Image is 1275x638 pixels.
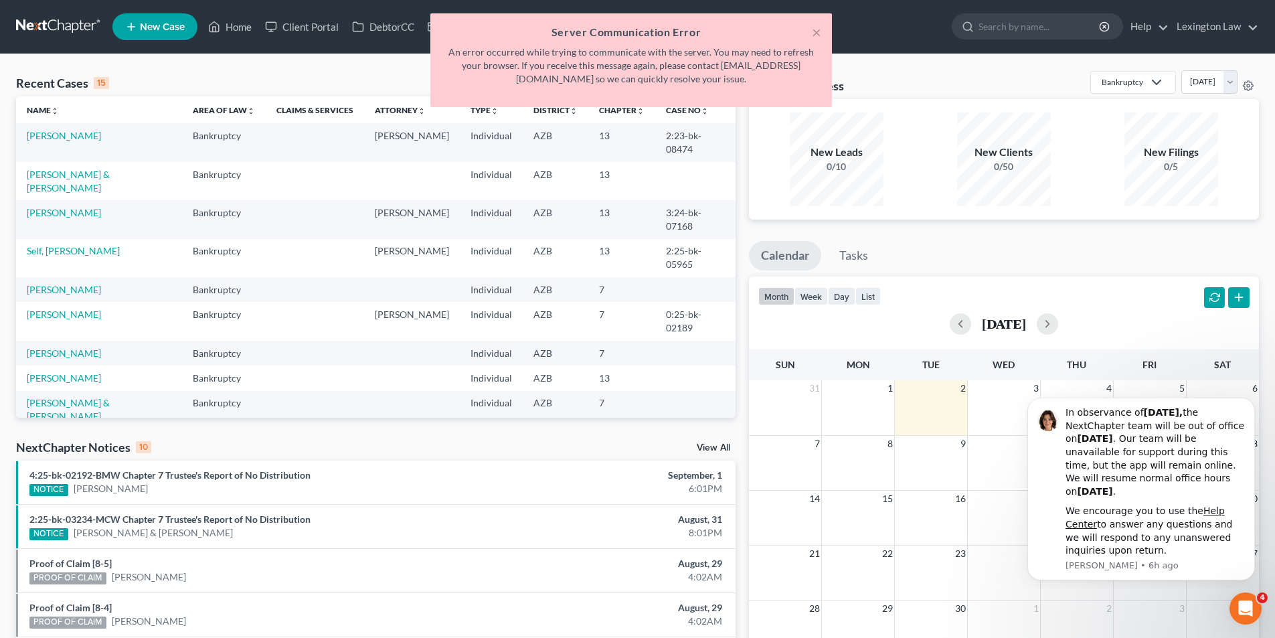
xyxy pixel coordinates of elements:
div: August, 29 [500,557,722,570]
td: [PERSON_NAME] [364,123,460,161]
a: [PERSON_NAME] & [PERSON_NAME] [74,526,233,540]
td: AZB [523,366,588,390]
td: Individual [460,239,523,277]
td: Bankruptcy [182,123,266,161]
td: AZB [523,341,588,366]
td: Individual [460,277,523,302]
a: Calendar [749,241,821,270]
td: [PERSON_NAME] [364,200,460,238]
a: Proof of Claim [8-4] [29,602,112,613]
td: 7 [588,302,655,340]
td: 0:25-bk-02189 [655,302,736,340]
div: 6:01PM [500,482,722,495]
div: 8:01PM [500,526,722,540]
td: Individual [460,341,523,366]
div: 10 [136,441,151,453]
td: Bankruptcy [182,366,266,390]
div: 0/5 [1124,160,1218,173]
span: 30 [954,601,967,617]
span: 3 [1178,601,1186,617]
div: August, 29 [500,601,722,615]
span: Sat [1214,359,1231,370]
a: [PERSON_NAME] & [PERSON_NAME] [27,397,110,422]
td: Bankruptcy [182,341,266,366]
a: [PERSON_NAME] [27,207,101,218]
span: 2 [959,380,967,396]
td: AZB [523,277,588,302]
a: [PERSON_NAME] [27,372,101,384]
a: Tasks [827,241,880,270]
td: Individual [460,200,523,238]
a: [PERSON_NAME] [74,482,148,495]
h2: [DATE] [982,317,1026,331]
span: Fri [1142,359,1157,370]
a: Chapterunfold_more [599,105,645,115]
button: × [812,24,821,40]
td: 7 [588,391,655,429]
td: AZB [523,391,588,429]
span: 4 [1257,592,1268,603]
a: Area of Lawunfold_more [193,105,255,115]
div: PROOF OF CLAIM [29,572,106,584]
td: Bankruptcy [182,391,266,429]
div: New Filings [1124,145,1218,160]
td: 13 [588,366,655,390]
button: list [855,287,881,305]
a: Typeunfold_more [471,105,499,115]
td: AZB [523,302,588,340]
a: [PERSON_NAME] & [PERSON_NAME] [27,169,110,193]
span: 23 [954,546,967,562]
td: AZB [523,239,588,277]
span: 5 [1178,380,1186,396]
span: 1 [1032,601,1040,617]
td: 13 [588,239,655,277]
a: 2:25-bk-03234-MCW Chapter 7 Trustee's Report of No Distribution [29,513,311,525]
span: Sun [776,359,795,370]
td: [PERSON_NAME] [364,302,460,340]
span: 15 [881,491,894,507]
div: 0/50 [957,160,1051,173]
span: Mon [847,359,870,370]
td: 3:24-bk-07168 [655,200,736,238]
td: AZB [523,200,588,238]
span: Wed [993,359,1015,370]
td: Individual [460,162,523,200]
td: Individual [460,302,523,340]
div: PROOF OF CLAIM [29,617,106,629]
td: 13 [588,200,655,238]
span: 22 [881,546,894,562]
span: 16 [954,491,967,507]
td: 2:23-bk-08474 [655,123,736,161]
a: [PERSON_NAME] [27,347,101,359]
div: 4:02AM [500,615,722,628]
a: View All [697,443,730,453]
span: 7 [813,436,821,452]
p: An error occurred while trying to communicate with the server. You may need to refresh your brows... [441,46,821,86]
a: [PERSON_NAME] [112,570,186,584]
td: Bankruptcy [182,200,266,238]
td: Bankruptcy [182,239,266,277]
td: 7 [588,277,655,302]
div: September, 1 [500,469,722,482]
h5: Server Communication Error [441,24,821,40]
td: Individual [460,391,523,429]
td: Bankruptcy [182,277,266,302]
iframe: Intercom live chat [1229,592,1262,625]
div: NextChapter Notices [16,439,151,455]
span: 3 [1032,380,1040,396]
span: 4 [1105,380,1113,396]
div: August, 31 [500,513,722,526]
div: NOTICE [29,528,68,540]
td: 2:25-bk-05965 [655,239,736,277]
a: [PERSON_NAME] [112,615,186,628]
a: Nameunfold_more [27,105,59,115]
